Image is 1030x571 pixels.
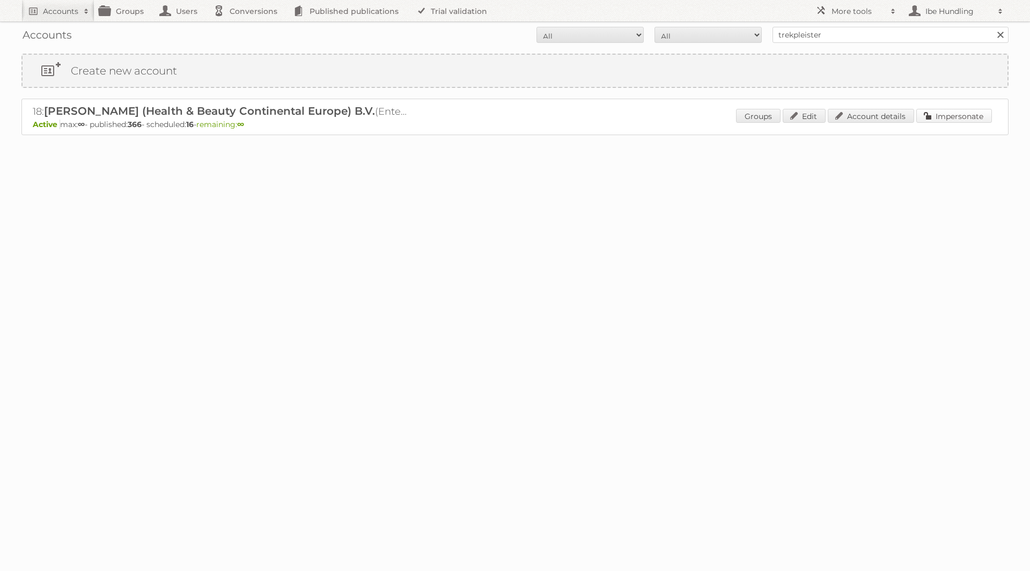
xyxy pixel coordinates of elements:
h2: More tools [832,6,885,17]
strong: 366 [128,120,142,129]
strong: ∞ [78,120,85,129]
strong: 16 [186,120,194,129]
h2: 18: (Enterprise ∞) [33,105,408,118]
a: Edit [783,109,826,123]
h2: Accounts [43,6,78,17]
a: Impersonate [916,109,992,123]
p: max: - published: - scheduled: - [33,120,997,129]
span: remaining: [196,120,244,129]
h2: Ibe Hundling [923,6,992,17]
a: Groups [736,109,781,123]
span: Active [33,120,60,129]
a: Account details [828,109,914,123]
span: [PERSON_NAME] (Health & Beauty Continental Europe) B.V. [44,105,375,117]
strong: ∞ [237,120,244,129]
a: Create new account [23,55,1007,87]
